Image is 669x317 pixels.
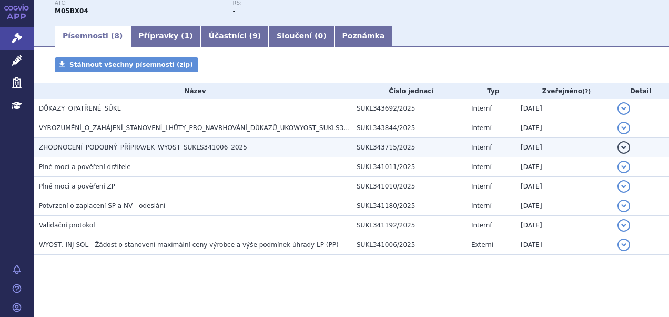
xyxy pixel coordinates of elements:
[351,118,466,138] td: SUKL343844/2025
[515,138,612,157] td: [DATE]
[39,241,339,249] span: WYOST, INJ SOL - Žádost o stanovení maximální ceny výrobce a výše podmínek úhrady LP (PP)
[582,88,591,95] abbr: (?)
[617,180,630,193] button: detail
[471,124,492,132] span: Interní
[55,57,198,72] a: Stáhnout všechny písemnosti (zip)
[515,177,612,196] td: [DATE]
[69,61,193,68] span: Stáhnout všechny písemnosti (zip)
[515,83,612,99] th: Zveřejněno
[471,222,492,229] span: Interní
[617,239,630,251] button: detail
[114,32,119,40] span: 8
[471,144,492,151] span: Interní
[39,222,95,229] span: Validační protokol
[466,83,515,99] th: Typ
[351,99,466,118] td: SUKL343692/2025
[351,216,466,235] td: SUKL341192/2025
[334,26,393,47] a: Poznámka
[55,7,88,15] strong: DENOSUMAB
[471,183,492,190] span: Interní
[515,235,612,255] td: [DATE]
[39,202,165,210] span: Potvrzení o zaplacení SP a NV - odeslání
[471,202,492,210] span: Interní
[39,105,120,112] span: DŮKAZY_OPATŘENÉ_SÚKL
[351,157,466,177] td: SUKL341011/2025
[269,26,334,47] a: Sloučení (0)
[617,200,630,212] button: detail
[351,177,466,196] td: SUKL341010/2025
[39,124,383,132] span: VYROZUMĚNÍ_O_ZAHÁJENÍ_STANOVENÍ_LHŮTY_PRO_NAVRHOVÁNÍ_DŮKAZŮ_UKOWYOST_SUKLS341006_2025
[39,144,247,151] span: ZHODNOCENÍ_PODOBNÝ_PŘÍPRAVEK_WYOST_SUKLS341006_2025
[515,196,612,216] td: [DATE]
[617,161,630,173] button: detail
[39,183,115,190] span: Plné moci a pověření ZP
[55,26,130,47] a: Písemnosti (8)
[39,163,131,171] span: Plné moci a pověření držitele
[232,7,235,15] strong: -
[617,219,630,232] button: detail
[471,241,493,249] span: Externí
[471,163,492,171] span: Interní
[471,105,492,112] span: Interní
[351,138,466,157] td: SUKL343715/2025
[351,83,466,99] th: Číslo jednací
[612,83,669,99] th: Detail
[318,32,323,40] span: 0
[252,32,258,40] span: 9
[351,235,466,255] td: SUKL341006/2025
[617,141,630,154] button: detail
[130,26,200,47] a: Přípravky (1)
[515,118,612,138] td: [DATE]
[617,102,630,115] button: detail
[617,122,630,134] button: detail
[185,32,190,40] span: 1
[515,157,612,177] td: [DATE]
[515,99,612,118] td: [DATE]
[34,83,351,99] th: Název
[515,216,612,235] td: [DATE]
[201,26,269,47] a: Účastníci (9)
[351,196,466,216] td: SUKL341180/2025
